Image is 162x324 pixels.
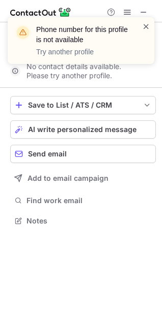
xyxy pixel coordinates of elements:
img: warning [15,24,31,41]
span: AI write personalized message [28,125,137,134]
div: Save to List / ATS / CRM [28,101,138,109]
span: Notes [26,216,152,225]
span: Add to email campaign [28,174,109,182]
button: save-profile-one-click [10,96,156,114]
span: Find work email [26,196,152,205]
button: Add to email campaign [10,169,156,187]
span: Send email [28,150,67,158]
button: Send email [10,145,156,163]
img: ContactOut v5.3.10 [10,6,71,18]
button: Find work email [10,193,156,208]
button: AI write personalized message [10,120,156,139]
button: Notes [10,214,156,228]
header: Phone number for this profile is not available [36,24,130,45]
p: Try another profile [36,47,130,57]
